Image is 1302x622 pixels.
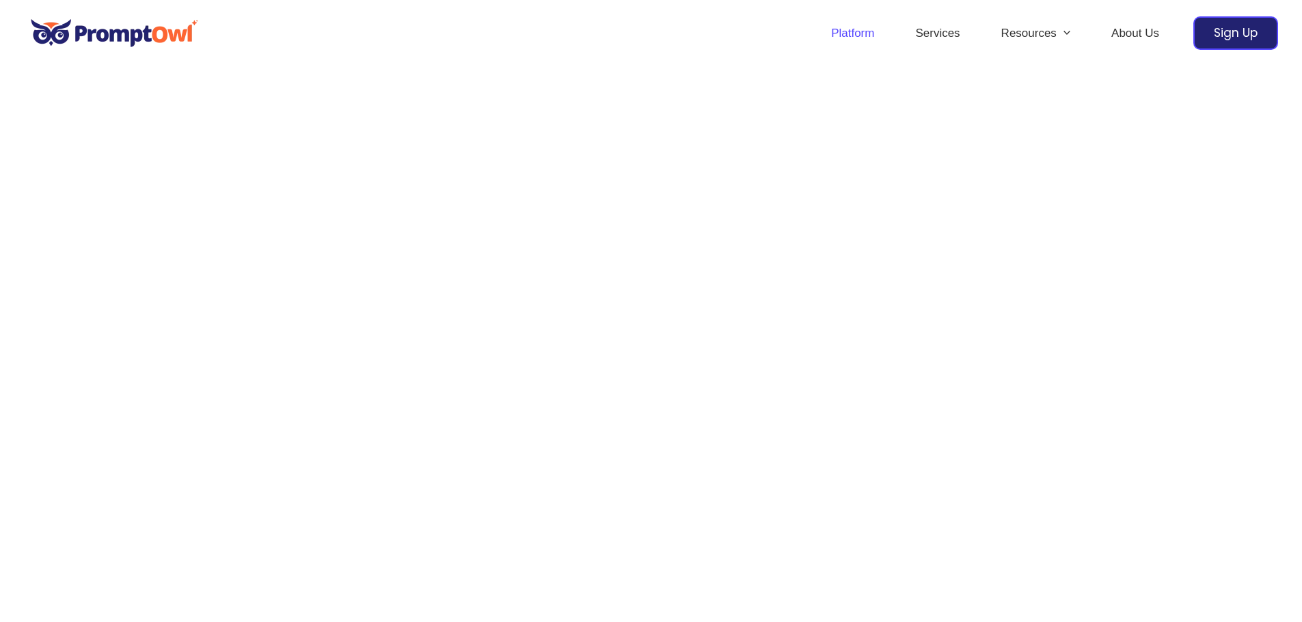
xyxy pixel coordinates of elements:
[1091,10,1180,57] a: About Us
[895,10,980,57] a: Services
[981,10,1091,57] a: ResourcesMenu Toggle
[811,10,1180,57] nav: Site Navigation: Header
[1193,16,1278,50] a: Sign Up
[811,10,895,57] a: Platform
[1057,10,1070,57] span: Menu Toggle
[24,10,205,57] img: promptowl.ai logo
